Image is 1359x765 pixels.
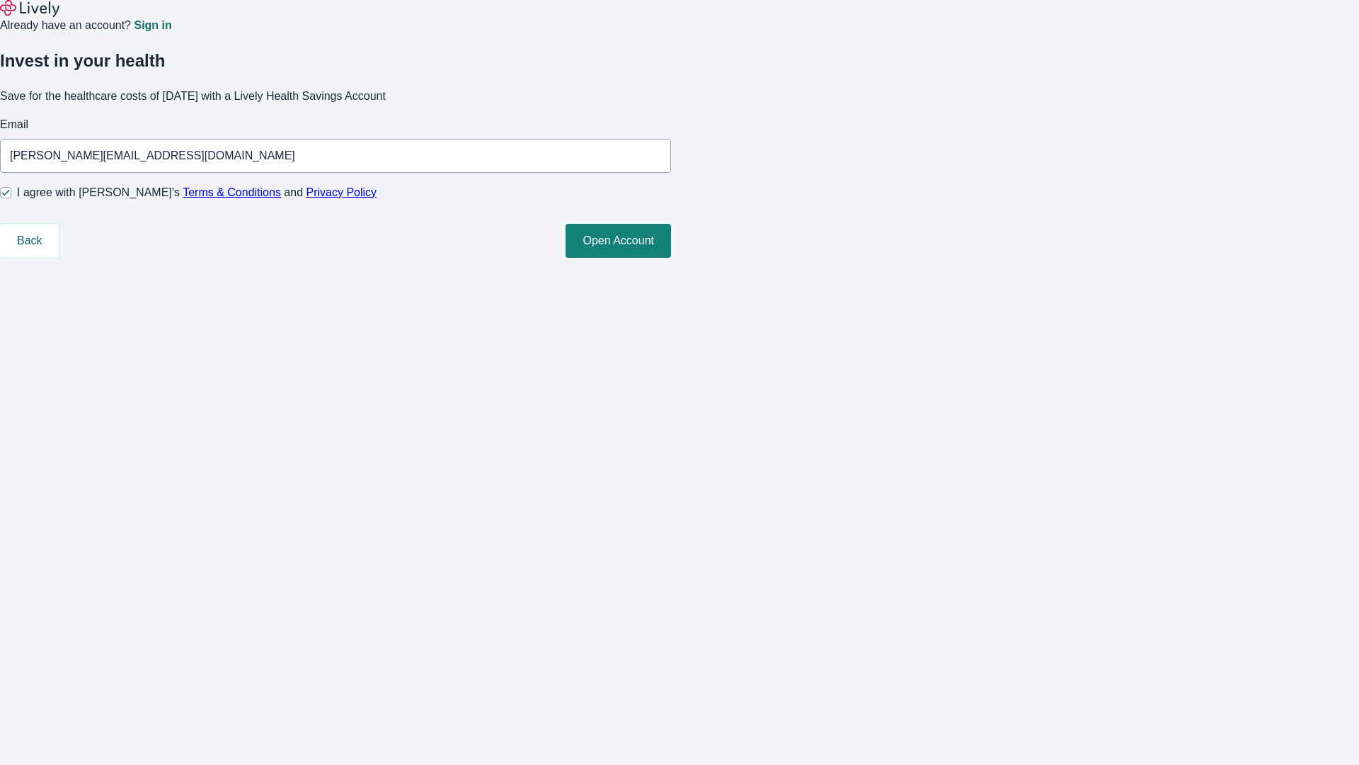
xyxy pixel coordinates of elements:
span: I agree with [PERSON_NAME]’s and [17,184,377,201]
a: Terms & Conditions [183,186,281,198]
button: Open Account [566,224,671,258]
a: Sign in [134,20,171,31]
a: Privacy Policy [306,186,377,198]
